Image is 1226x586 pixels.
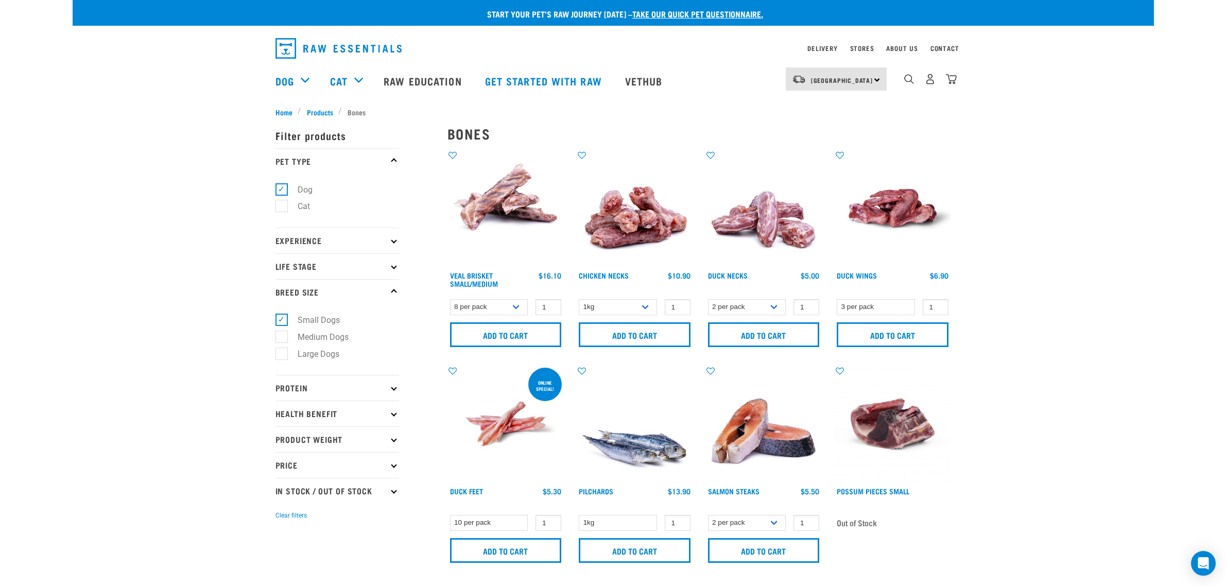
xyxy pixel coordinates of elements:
p: Price [275,452,399,478]
input: 1 [536,299,561,315]
img: home-icon-1@2x.png [904,74,914,84]
input: 1 [923,299,948,315]
a: Possum Pieces Small [837,489,909,493]
a: take our quick pet questionnaire. [632,11,763,16]
input: 1 [665,299,690,315]
div: $13.90 [668,487,690,495]
span: Home [275,107,292,117]
input: 1 [793,515,819,531]
a: Home [275,107,298,117]
p: Protein [275,375,399,401]
span: Out of Stock [837,515,877,530]
p: Filter products [275,123,399,148]
a: Get started with Raw [475,60,615,101]
img: Pile Of Duck Necks For Pets [705,150,822,267]
div: $6.90 [930,271,948,280]
label: Medium Dogs [281,331,353,343]
nav: breadcrumbs [275,107,951,117]
a: Contact [930,46,959,50]
a: Salmon Steaks [708,489,759,493]
div: $10.90 [668,271,690,280]
label: Dog [281,183,317,196]
a: Chicken Necks [579,273,629,277]
img: Raw Essentials Logo [275,38,402,59]
img: Raw Essentials Duck Feet Raw Meaty Bones For Dogs [447,366,564,482]
input: Add to cart [450,538,562,563]
span: [GEOGRAPHIC_DATA] [811,78,873,82]
a: Pilchards [579,489,613,493]
p: Breed Size [275,279,399,305]
a: Duck Feet [450,489,483,493]
div: $5.50 [801,487,819,495]
img: Four Whole Pilchards [576,366,693,482]
a: Products [301,107,338,117]
p: Start your pet’s raw journey [DATE] – [80,8,1162,20]
a: Delivery [807,46,837,50]
input: 1 [793,299,819,315]
label: Cat [281,200,314,213]
a: Stores [850,46,874,50]
img: 1148 Salmon Steaks 01 [705,366,822,482]
p: Life Stage [275,253,399,279]
img: home-icon@2x.png [946,74,957,84]
nav: dropdown navigation [267,34,959,63]
img: Raw Essentials Duck Wings Raw Meaty Bones For Pets [834,150,951,267]
a: Raw Education [373,60,474,101]
label: Small Dogs [281,314,344,326]
a: About Us [886,46,918,50]
a: Dog [275,73,294,89]
div: $5.30 [543,487,561,495]
h2: Bones [447,126,951,142]
p: Product Weight [275,426,399,452]
img: user.png [925,74,936,84]
input: Add to cart [837,322,948,347]
button: Clear filters [275,511,307,520]
div: ONLINE SPECIAL! [528,375,562,397]
img: Pile Of Chicken Necks For Pets [576,150,693,267]
img: 1207 Veal Brisket 4pp 01 [447,150,564,267]
input: Add to cart [450,322,562,347]
p: Pet Type [275,148,399,174]
a: Duck Necks [708,273,748,277]
input: Add to cart [708,538,820,563]
input: 1 [536,515,561,531]
p: In Stock / Out Of Stock [275,478,399,504]
nav: dropdown navigation [73,60,1154,101]
a: Veal Brisket Small/Medium [450,273,498,285]
label: Large Dogs [281,348,343,360]
img: Possum Piece Small [834,366,951,482]
input: Add to cart [708,322,820,347]
div: Open Intercom Messenger [1191,551,1216,576]
img: van-moving.png [792,75,806,84]
a: Duck Wings [837,273,877,277]
input: 1 [665,515,690,531]
input: Add to cart [579,322,690,347]
input: Add to cart [579,538,690,563]
p: Experience [275,228,399,253]
div: $5.00 [801,271,819,280]
a: Cat [330,73,348,89]
div: $16.10 [539,271,561,280]
span: Products [307,107,333,117]
a: Vethub [615,60,676,101]
p: Health Benefit [275,401,399,426]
